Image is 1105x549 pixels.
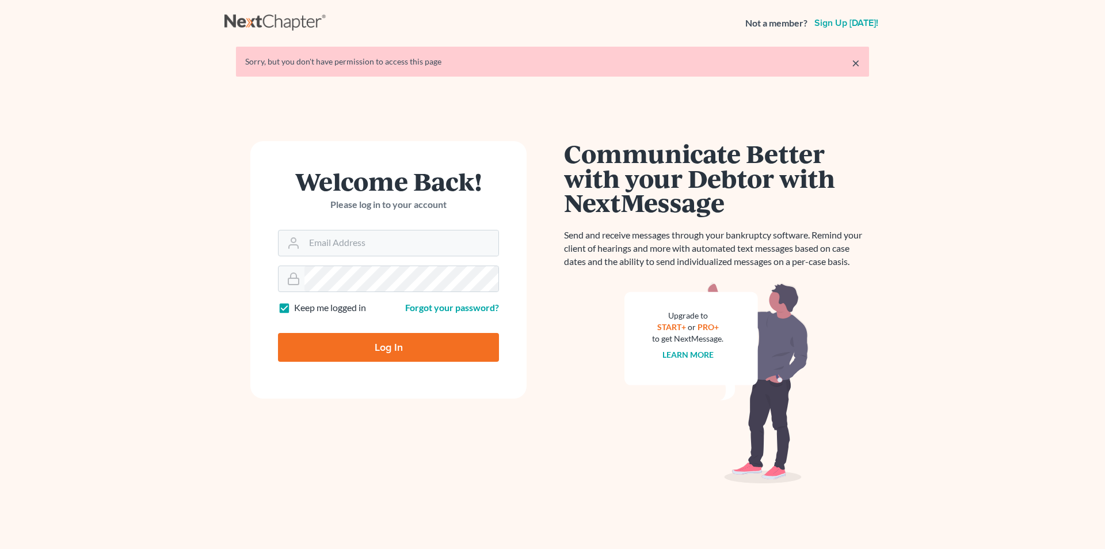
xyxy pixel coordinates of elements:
p: Please log in to your account [278,198,499,211]
a: Forgot your password? [405,302,499,313]
input: Log In [278,333,499,362]
img: nextmessage_bg-59042aed3d76b12b5cd301f8e5b87938c9018125f34e5fa2b7a6b67550977c72.svg [624,282,809,484]
h1: Communicate Better with your Debtor with NextMessage [564,141,869,215]
span: or [688,322,696,332]
label: Keep me logged in [294,301,366,315]
a: Learn more [662,350,714,359]
input: Email Address [304,230,498,256]
div: Sorry, but you don't have permission to access this page [245,56,860,67]
div: to get NextMessage. [652,333,723,344]
div: Upgrade to [652,310,723,321]
a: × [852,56,860,70]
a: Sign up [DATE]! [812,18,881,28]
p: Send and receive messages through your bankruptcy software. Remind your client of hearings and mo... [564,229,869,268]
a: PRO+ [698,322,719,332]
strong: Not a member? [745,17,807,30]
h1: Welcome Back! [278,169,499,194]
a: START+ [657,322,686,332]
